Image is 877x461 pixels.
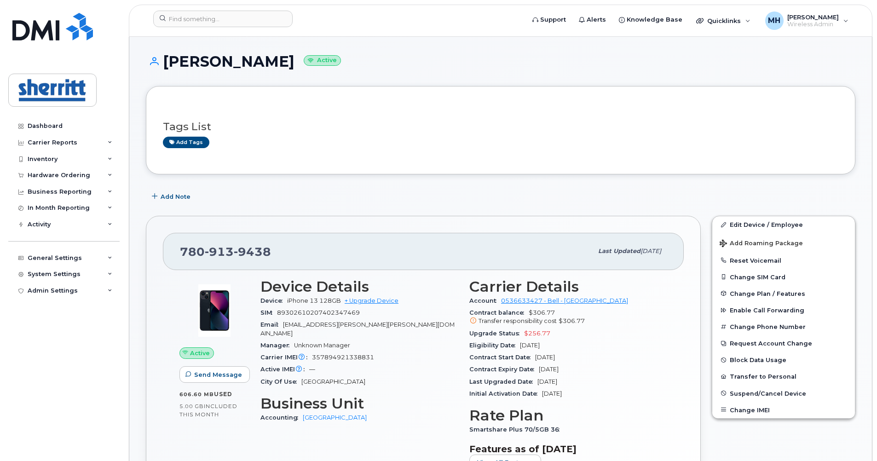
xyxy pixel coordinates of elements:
span: [EMAIL_ADDRESS][PERSON_NAME][PERSON_NAME][DOMAIN_NAME] [260,321,455,336]
h3: Rate Plan [469,407,667,424]
span: — [309,366,315,373]
h1: [PERSON_NAME] [146,53,855,69]
span: included this month [179,403,237,418]
span: $256.77 [524,330,550,337]
span: Add Roaming Package [720,240,803,248]
a: 0536633427 - Bell - [GEOGRAPHIC_DATA] [501,297,628,304]
span: $306.77 [469,309,667,326]
a: [GEOGRAPHIC_DATA] [303,414,367,421]
span: Change Plan / Features [730,290,805,297]
span: Eligibility Date [469,342,520,349]
span: Contract Expiry Date [469,366,539,373]
span: [DATE] [520,342,540,349]
span: [DATE] [542,390,562,397]
button: Change Phone Number [712,318,855,335]
h3: Business Unit [260,395,458,412]
button: Change IMEI [712,402,855,418]
button: Enable Call Forwarding [712,302,855,318]
span: Suspend/Cancel Device [730,390,806,397]
span: Contract balance [469,309,529,316]
span: Unknown Manager [294,342,350,349]
span: [GEOGRAPHIC_DATA] [301,378,365,385]
span: [DATE] [535,354,555,361]
h3: Device Details [260,278,458,295]
h3: Carrier Details [469,278,667,295]
span: 606.60 MB [179,391,214,398]
button: Reset Voicemail [712,252,855,269]
span: Manager [260,342,294,349]
span: 780 [180,245,271,259]
span: 357894921338831 [312,354,374,361]
span: Account [469,297,501,304]
span: City Of Use [260,378,301,385]
small: Active [304,55,341,66]
span: used [214,391,232,398]
button: Suspend/Cancel Device [712,385,855,402]
span: Email [260,321,283,328]
h3: Tags List [163,121,838,133]
button: Add Roaming Package [712,233,855,252]
span: Add Note [161,192,190,201]
h3: Features as of [DATE] [469,444,667,455]
img: image20231002-3703462-1ig824h.jpeg [187,283,242,338]
span: 5.00 GB [179,403,204,409]
button: Block Data Usage [712,352,855,368]
span: [DATE] [537,378,557,385]
span: Upgrade Status [469,330,524,337]
button: Change Plan / Features [712,285,855,302]
span: 89302610207402347469 [277,309,360,316]
a: + Upgrade Device [345,297,398,304]
span: Last Upgraded Date [469,378,537,385]
span: 9438 [234,245,271,259]
button: Transfer to Personal [712,368,855,385]
button: Request Account Change [712,335,855,352]
span: iPhone 13 128GB [287,297,341,304]
span: SIM [260,309,277,316]
span: Contract Start Date [469,354,535,361]
a: Add tags [163,137,209,148]
span: 913 [205,245,234,259]
span: Transfer responsibility cost [479,317,557,324]
span: Active [190,349,210,357]
span: Send Message [194,370,242,379]
span: Carrier IMEI [260,354,312,361]
span: Last updated [598,248,640,254]
button: Change SIM Card [712,269,855,285]
span: Smartshare Plus 70/5GB 36 [469,426,564,433]
span: [DATE] [640,248,661,254]
span: Initial Activation Date [469,390,542,397]
span: Device [260,297,287,304]
span: Enable Call Forwarding [730,307,804,314]
a: Edit Device / Employee [712,216,855,233]
span: Accounting [260,414,303,421]
button: Add Note [146,188,198,205]
span: Active IMEI [260,366,309,373]
span: [DATE] [539,366,559,373]
span: $306.77 [559,317,585,324]
button: Send Message [179,366,250,383]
